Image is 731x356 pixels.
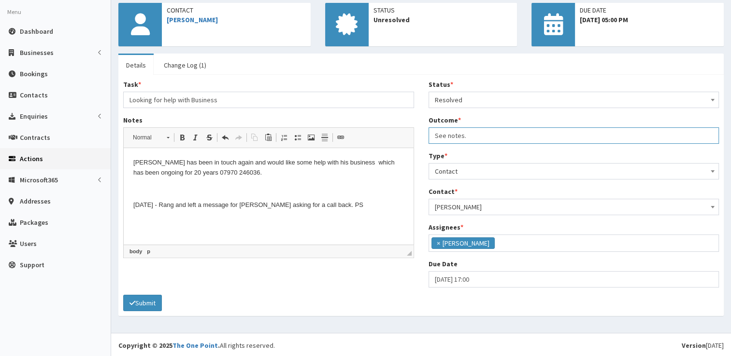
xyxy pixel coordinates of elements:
a: Bold (Ctrl+B) [175,131,189,144]
span: [DATE] 05:00 PM [580,15,719,25]
label: Assignees [429,222,463,232]
span: × [437,238,440,248]
span: Support [20,260,44,269]
span: Dashboard [20,27,53,36]
a: [PERSON_NAME] [167,15,218,24]
a: The One Point [172,341,218,350]
span: Unresolved [373,15,513,25]
a: Italic (Ctrl+I) [189,131,202,144]
a: Insert/Remove Numbered List [277,131,291,144]
span: Contracts [20,133,50,142]
label: Type [429,151,447,161]
span: Contacts [20,91,48,99]
a: Paste (Ctrl+V) [261,131,275,144]
span: Bookings [20,69,48,78]
span: Resolved [429,92,719,108]
span: Due Date [580,5,719,15]
a: Normal [128,131,174,144]
span: Microsoft365 [20,176,58,184]
a: Image [304,131,318,144]
a: Insert/Remove Bulleted List [291,131,304,144]
label: Task [123,80,141,89]
a: Change Log (1) [156,55,214,75]
span: Addresses [20,197,51,205]
label: Contact [429,187,458,196]
span: Normal [128,131,162,144]
span: Users [20,239,37,248]
span: Packages [20,218,48,227]
label: Outcome [429,115,461,125]
a: body element [128,247,144,256]
a: Strike Through [202,131,216,144]
label: Status [429,80,453,89]
a: Undo (Ctrl+Z) [218,131,232,144]
span: Michael Bailey [435,200,713,214]
label: Due Date [429,259,458,269]
iframe: Rich Text Editor, notes [124,148,414,245]
span: Enquiries [20,112,48,121]
span: Michael Bailey [429,199,719,215]
span: Contact [167,5,306,15]
span: Contact [435,164,713,178]
span: Businesses [20,48,54,57]
a: Insert Horizontal Line [318,131,331,144]
label: Notes [123,115,143,125]
a: Redo (Ctrl+Y) [232,131,245,144]
a: Copy (Ctrl+C) [248,131,261,144]
button: Submit [123,295,162,311]
span: Status [373,5,513,15]
a: Link (Ctrl+L) [334,131,347,144]
span: Contact [429,163,719,179]
span: Actions [20,154,43,163]
span: Drag to resize [407,251,412,256]
li: Paul Slade [431,237,495,249]
a: Details [118,55,154,75]
a: p element [145,247,152,256]
strong: Copyright © 2025 . [118,341,220,350]
div: [DATE] [682,341,724,350]
b: Version [682,341,706,350]
span: Resolved [435,93,713,107]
